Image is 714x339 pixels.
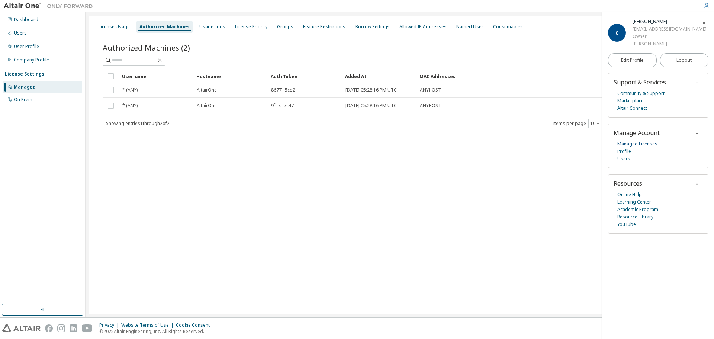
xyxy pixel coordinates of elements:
[235,24,267,30] div: License Priority
[2,324,41,332] img: altair_logo.svg
[419,70,619,82] div: MAC Addresses
[14,57,49,63] div: Company Profile
[345,103,397,109] span: [DATE] 05:28:16 PM UTC
[176,322,214,328] div: Cookie Consent
[99,322,121,328] div: Privacy
[14,84,36,90] div: Managed
[271,103,294,109] span: 9fe7...7c47
[617,97,644,105] a: Marketplace
[57,324,65,332] img: instagram.svg
[420,103,441,109] span: ANYHOST
[303,24,345,30] div: Feature Restrictions
[633,18,707,25] div: Chris Pirozzi
[399,24,447,30] div: Allowed IP Addresses
[633,33,707,40] div: Owner
[615,30,618,36] span: C
[199,24,225,30] div: Usage Logs
[493,24,523,30] div: Consumables
[617,140,657,148] a: Managed Licenses
[99,328,214,335] p: © 2025 Altair Engineering, Inc. All Rights Reserved.
[103,42,190,53] span: Authorized Machines (2)
[617,198,651,206] a: Learning Center
[676,57,692,64] span: Logout
[608,53,657,67] a: Edit Profile
[99,24,130,30] div: License Usage
[70,324,77,332] img: linkedin.svg
[614,78,666,86] span: Support & Services
[122,70,190,82] div: Username
[4,2,97,10] img: Altair One
[122,87,138,93] span: * (ANY)
[614,129,660,137] span: Manage Account
[617,191,642,198] a: Online Help
[590,121,600,127] button: 10
[617,148,631,155] a: Profile
[345,87,397,93] span: [DATE] 05:28:16 PM UTC
[617,90,665,97] a: Community & Support
[139,24,190,30] div: Authorized Machines
[14,44,39,49] div: User Profile
[345,70,414,82] div: Added At
[553,119,602,128] span: Items per page
[45,324,53,332] img: facebook.svg
[122,103,138,109] span: * (ANY)
[617,213,653,221] a: Resource Library
[277,24,293,30] div: Groups
[197,87,217,93] span: AltairOne
[617,105,647,112] a: Altair Connect
[121,322,176,328] div: Website Terms of Use
[14,17,38,23] div: Dashboard
[271,87,295,93] span: 8677...5cd2
[617,155,630,163] a: Users
[14,97,32,103] div: On Prem
[196,70,265,82] div: Hostname
[197,103,217,109] span: AltairOne
[271,70,339,82] div: Auth Token
[82,324,93,332] img: youtube.svg
[633,40,707,48] div: [PERSON_NAME]
[621,57,644,63] span: Edit Profile
[617,206,658,213] a: Academic Program
[5,71,44,77] div: License Settings
[14,30,27,36] div: Users
[355,24,390,30] div: Borrow Settings
[106,120,170,127] span: Showing entries 1 through 2 of 2
[614,179,642,188] span: Resources
[660,53,709,67] button: Logout
[617,221,636,228] a: YouTube
[456,24,483,30] div: Named User
[420,87,441,93] span: ANYHOST
[633,25,707,33] div: [EMAIL_ADDRESS][DOMAIN_NAME]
